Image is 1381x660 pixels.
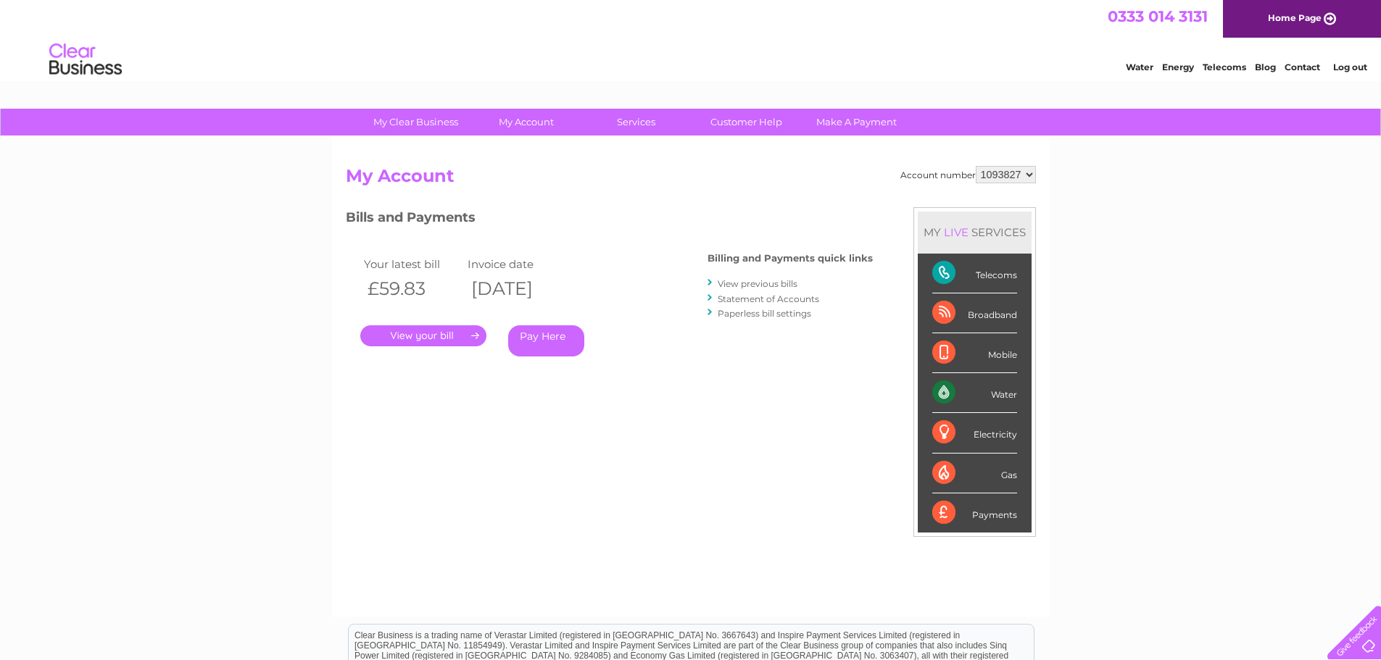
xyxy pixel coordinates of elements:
[932,454,1017,493] div: Gas
[1203,62,1246,72] a: Telecoms
[360,274,465,304] th: £59.83
[932,373,1017,413] div: Water
[900,166,1036,183] div: Account number
[1108,7,1208,25] a: 0333 014 3131
[346,166,1036,193] h2: My Account
[49,38,123,82] img: logo.png
[718,278,797,289] a: View previous bills
[718,308,811,319] a: Paperless bill settings
[576,109,696,135] a: Services
[346,207,873,233] h3: Bills and Payments
[932,493,1017,532] div: Payments
[1126,62,1153,72] a: Water
[466,109,586,135] a: My Account
[464,274,568,304] th: [DATE]
[797,109,916,135] a: Make A Payment
[349,8,1034,70] div: Clear Business is a trading name of Verastar Limited (registered in [GEOGRAPHIC_DATA] No. 3667643...
[508,325,584,356] a: Pay Here
[932,293,1017,333] div: Broadband
[1255,62,1276,72] a: Blog
[464,254,568,274] td: Invoice date
[687,109,806,135] a: Customer Help
[708,253,873,264] h4: Billing and Payments quick links
[1285,62,1320,72] a: Contact
[360,254,465,274] td: Your latest bill
[718,293,819,304] a: Statement of Accounts
[356,109,476,135] a: My Clear Business
[932,333,1017,373] div: Mobile
[1162,62,1194,72] a: Energy
[932,413,1017,453] div: Electricity
[918,212,1032,253] div: MY SERVICES
[941,225,971,239] div: LIVE
[360,325,486,346] a: .
[1333,62,1367,72] a: Log out
[932,254,1017,293] div: Telecoms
